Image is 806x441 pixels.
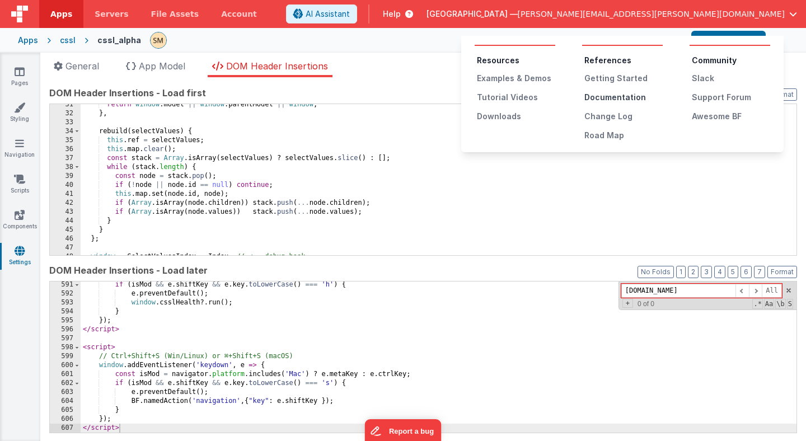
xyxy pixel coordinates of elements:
[584,92,663,103] div: Documentation
[584,55,663,66] li: References
[477,92,555,103] div: Tutorial Videos
[584,73,663,84] div: Getting Started
[477,55,555,66] li: Resources
[584,130,663,141] div: Road Map
[692,111,770,122] div: Awesome BF
[692,73,770,84] div: Slack
[477,73,555,84] div: Examples & Demos
[692,92,770,103] div: Support Forum
[477,111,555,122] div: Downloads
[692,55,770,66] li: Community
[584,111,663,122] div: Change Log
